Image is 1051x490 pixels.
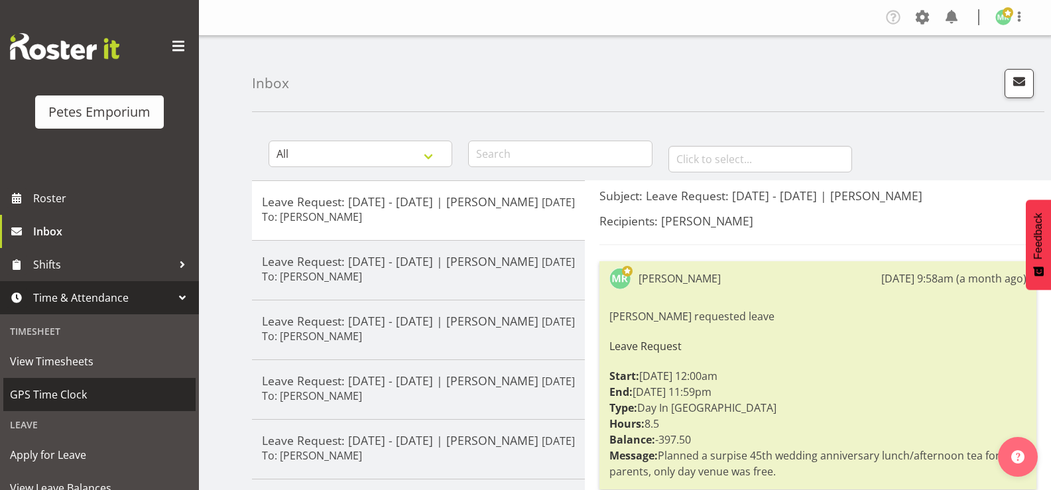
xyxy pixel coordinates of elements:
[10,385,189,404] span: GPS Time Clock
[468,141,652,167] input: Search
[262,210,362,223] h6: To: [PERSON_NAME]
[1032,213,1044,259] span: Feedback
[10,33,119,60] img: Rosterit website logo
[609,432,655,447] strong: Balance:
[33,221,192,241] span: Inbox
[542,314,575,330] p: [DATE]
[262,254,575,269] h5: Leave Request: [DATE] - [DATE] | [PERSON_NAME]
[262,194,575,209] h5: Leave Request: [DATE] - [DATE] | [PERSON_NAME]
[609,369,639,383] strong: Start:
[3,378,196,411] a: GPS Time Clock
[33,188,192,208] span: Roster
[1026,200,1051,290] button: Feedback - Show survey
[262,314,575,328] h5: Leave Request: [DATE] - [DATE] | [PERSON_NAME]
[3,318,196,345] div: Timesheet
[542,254,575,270] p: [DATE]
[3,411,196,438] div: Leave
[33,255,172,275] span: Shifts
[262,389,362,402] h6: To: [PERSON_NAME]
[10,351,189,371] span: View Timesheets
[609,448,658,463] strong: Message:
[609,305,1026,483] div: [PERSON_NAME] requested leave [DATE] 12:00am [DATE] 11:59pm Day In [GEOGRAPHIC_DATA] 8.5 -397.50 ...
[262,270,362,283] h6: To: [PERSON_NAME]
[262,433,575,448] h5: Leave Request: [DATE] - [DATE] | [PERSON_NAME]
[609,268,631,289] img: melanie-richardson713.jpg
[609,400,637,415] strong: Type:
[542,433,575,449] p: [DATE]
[262,449,362,462] h6: To: [PERSON_NAME]
[609,416,645,431] strong: Hours:
[48,102,151,122] div: Petes Emporium
[542,373,575,389] p: [DATE]
[609,385,633,399] strong: End:
[599,188,1036,203] h5: Subject: Leave Request: [DATE] - [DATE] | [PERSON_NAME]
[639,271,721,286] div: [PERSON_NAME]
[252,76,289,91] h4: Inbox
[33,288,172,308] span: Time & Attendance
[881,271,1026,286] div: [DATE] 9:58am (a month ago)
[542,194,575,210] p: [DATE]
[995,9,1011,25] img: melanie-richardson713.jpg
[262,330,362,343] h6: To: [PERSON_NAME]
[3,345,196,378] a: View Timesheets
[1011,450,1024,463] img: help-xxl-2.png
[10,445,189,465] span: Apply for Leave
[3,438,196,471] a: Apply for Leave
[262,373,575,388] h5: Leave Request: [DATE] - [DATE] | [PERSON_NAME]
[609,340,1026,352] h6: Leave Request
[599,214,1036,228] h5: Recipients: [PERSON_NAME]
[668,146,852,172] input: Click to select...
